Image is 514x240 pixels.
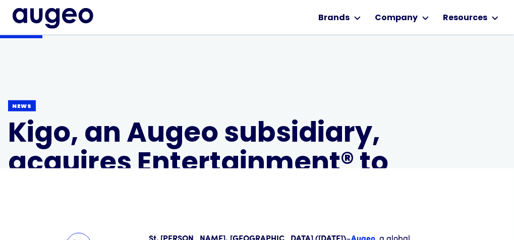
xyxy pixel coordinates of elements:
[319,12,350,24] div: Brands
[8,120,506,240] h1: Kigo, an Augeo subsidiary, acquires Entertainment® to advance Open Loyalty™ innovation & elevate ...
[375,12,418,24] div: Company
[443,12,488,24] div: Resources
[13,8,93,28] img: Augeo's full logo in midnight blue.
[13,8,93,28] a: home
[12,103,32,110] div: News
